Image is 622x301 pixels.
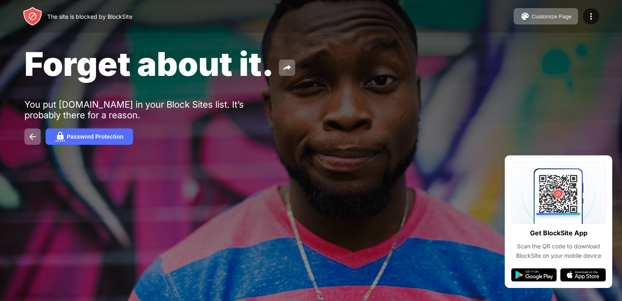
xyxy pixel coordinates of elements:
[47,13,132,20] div: The site is blocked by BlockSite
[511,242,606,260] div: Scan the QR code to download BlockSite on your mobile device
[28,132,37,142] img: back.svg
[586,11,596,21] img: menu-icon.svg
[511,268,557,281] img: google-play.svg
[67,133,123,140] div: Password Protection
[24,44,274,84] span: Forget about it.
[511,162,606,224] img: qrcode.svg
[23,7,42,26] img: header-logo.svg
[520,11,530,21] img: pallet.svg
[532,13,572,20] div: Customize Page
[46,128,133,145] button: Password Protection
[530,227,587,239] div: Get BlockSite App
[514,8,578,24] button: Customize Page
[560,268,606,281] img: app-store.svg
[282,63,292,73] img: share.svg
[24,99,276,120] div: You put [DOMAIN_NAME] in your Block Sites list. It’s probably there for a reason.
[55,132,65,142] img: password.svg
